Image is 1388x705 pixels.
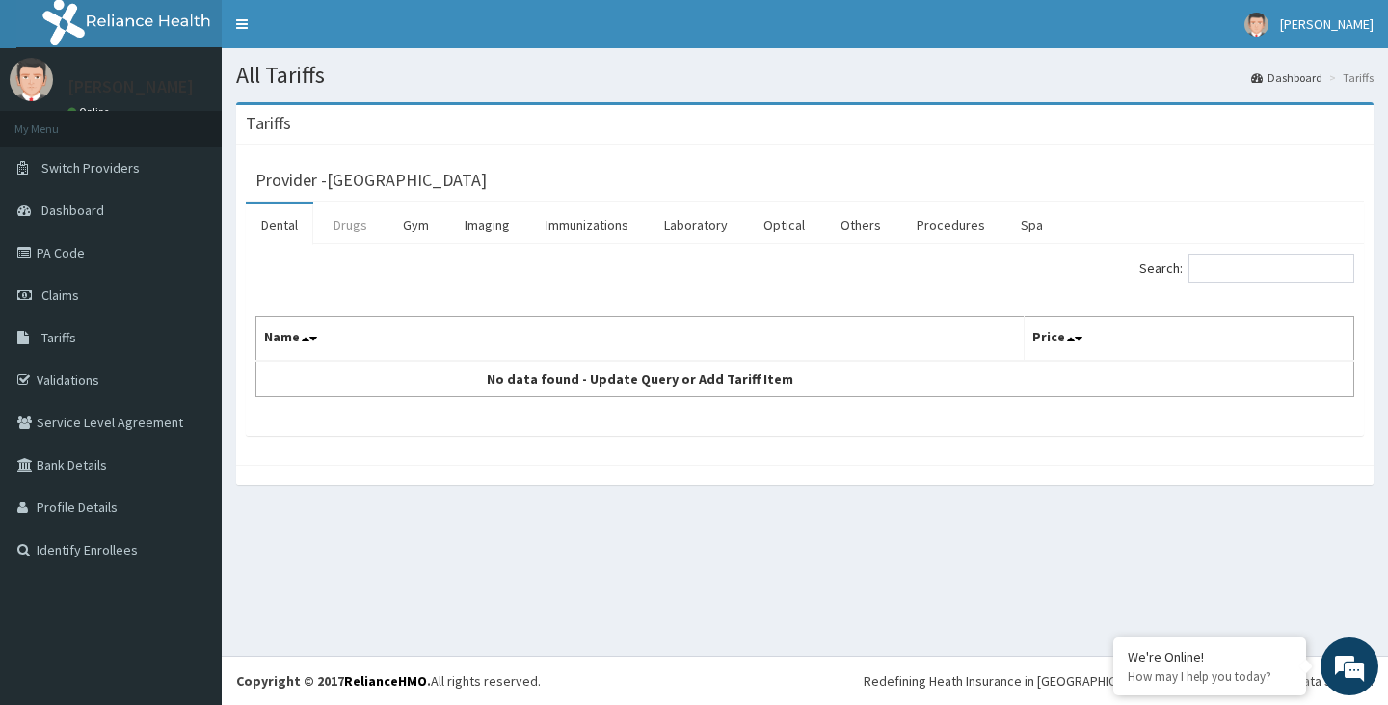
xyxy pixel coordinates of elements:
span: Dashboard [41,202,104,219]
p: [PERSON_NAME] [67,78,194,95]
footer: All rights reserved. [222,656,1388,705]
a: Others [825,204,896,245]
a: Optical [748,204,820,245]
a: Spa [1005,204,1058,245]
span: [PERSON_NAME] [1280,15,1374,33]
a: RelianceHMO [344,672,427,690]
th: Price [1025,317,1354,362]
h3: Tariffs [246,115,291,132]
img: User Image [1244,13,1268,37]
a: Laboratory [649,204,743,245]
h1: All Tariffs [236,63,1374,88]
a: Imaging [449,204,525,245]
img: User Image [10,58,53,101]
a: Online [67,105,114,119]
strong: Copyright © 2017 . [236,672,431,690]
input: Search: [1188,254,1354,283]
td: No data found - Update Query or Add Tariff Item [256,361,1025,397]
div: Redefining Heath Insurance in [GEOGRAPHIC_DATA] using Telemedicine and Data Science! [864,671,1374,691]
a: Dental [246,204,313,245]
div: We're Online! [1128,648,1292,665]
a: Drugs [318,204,383,245]
a: Immunizations [530,204,644,245]
a: Gym [387,204,444,245]
h3: Provider - [GEOGRAPHIC_DATA] [255,172,487,189]
span: Switch Providers [41,159,140,176]
label: Search: [1139,254,1354,283]
a: Dashboard [1251,69,1322,86]
span: Tariffs [41,329,76,346]
th: Name [256,317,1025,362]
span: Claims [41,286,79,304]
p: How may I help you today? [1128,668,1292,685]
li: Tariffs [1324,69,1374,86]
a: Procedures [901,204,1001,245]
